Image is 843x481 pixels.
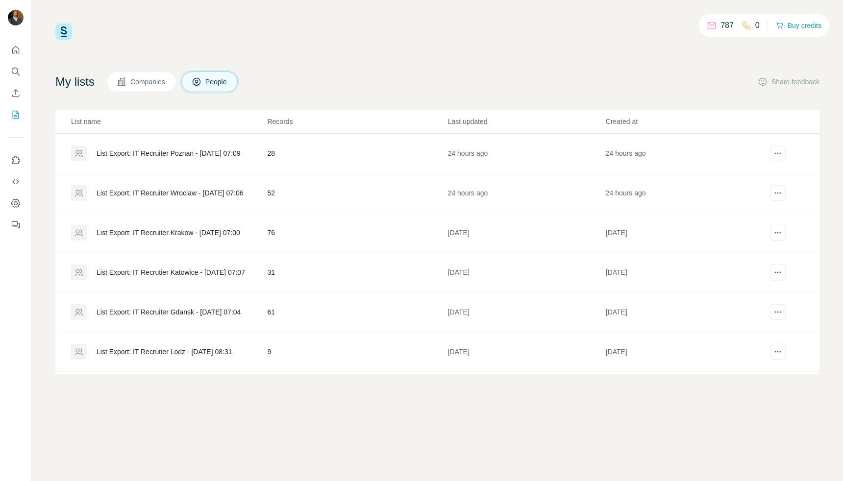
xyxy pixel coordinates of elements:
td: [DATE] [447,213,605,253]
button: Dashboard [8,194,24,212]
img: Avatar [8,10,24,25]
td: 52 [267,173,447,213]
p: Last updated [448,117,605,126]
td: [DATE] [605,213,763,253]
td: [DATE] [447,253,605,292]
button: Use Surfe on LinkedIn [8,151,24,169]
button: Quick start [8,41,24,59]
button: Share feedback [758,77,819,87]
td: 61 [267,292,447,332]
td: [DATE] [447,332,605,372]
p: Records [267,117,446,126]
td: 24 hours ago [447,173,605,213]
td: 9 [267,332,447,372]
button: Enrich CSV [8,84,24,102]
button: Search [8,63,24,80]
button: actions [770,265,786,280]
td: 10 [267,372,447,411]
button: actions [770,225,786,240]
td: 24 hours ago [447,134,605,173]
td: [DATE] [447,292,605,332]
img: Surfe Logo [55,24,72,40]
td: [DATE] [605,332,763,372]
td: 24 hours ago [605,173,763,213]
p: 787 [720,20,734,31]
td: 24 hours ago [605,134,763,173]
span: Companies [130,77,166,87]
td: [DATE] [605,372,763,411]
td: [DATE] [605,253,763,292]
button: Use Surfe API [8,173,24,191]
p: 0 [755,20,760,31]
div: List Export: IT Recruiter Wroclaw - [DATE] 07:06 [97,188,244,198]
div: List Export: IT Recruiter Gdansk - [DATE] 07:04 [97,307,241,317]
div: List Export: IT Recruiter Poznan - [DATE] 07:09 [97,148,241,158]
td: 76 [267,213,447,253]
td: 31 [267,253,447,292]
button: actions [770,145,786,161]
button: actions [770,344,786,360]
button: My lists [8,106,24,123]
button: Buy credits [776,19,821,32]
div: List Export: IT Recrutier Katowice - [DATE] 07:07 [97,267,245,277]
td: [DATE] [447,372,605,411]
div: List Export: IT Recruiter Lodz - [DATE] 08:31 [97,347,232,357]
button: actions [770,304,786,320]
button: Feedback [8,216,24,234]
p: Created at [606,117,763,126]
td: 28 [267,134,447,173]
p: List name [71,117,266,126]
h4: My lists [55,74,95,90]
span: People [205,77,228,87]
td: [DATE] [605,292,763,332]
div: List Export: IT Recruiter Krakow - [DATE] 07:00 [97,228,240,238]
button: actions [770,185,786,201]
